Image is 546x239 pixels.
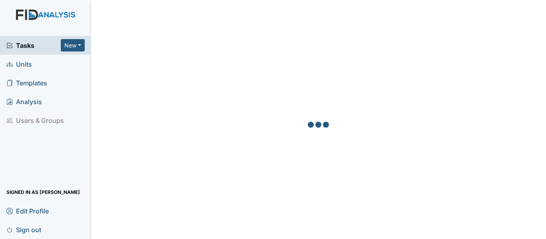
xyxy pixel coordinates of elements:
[6,77,47,89] span: Templates
[6,186,80,198] span: Signed in as [PERSON_NAME]
[6,41,61,50] a: Tasks
[6,58,32,70] span: Units
[6,223,41,236] span: Sign out
[6,95,42,108] span: Analysis
[61,39,85,51] button: New
[6,205,49,217] span: Edit Profile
